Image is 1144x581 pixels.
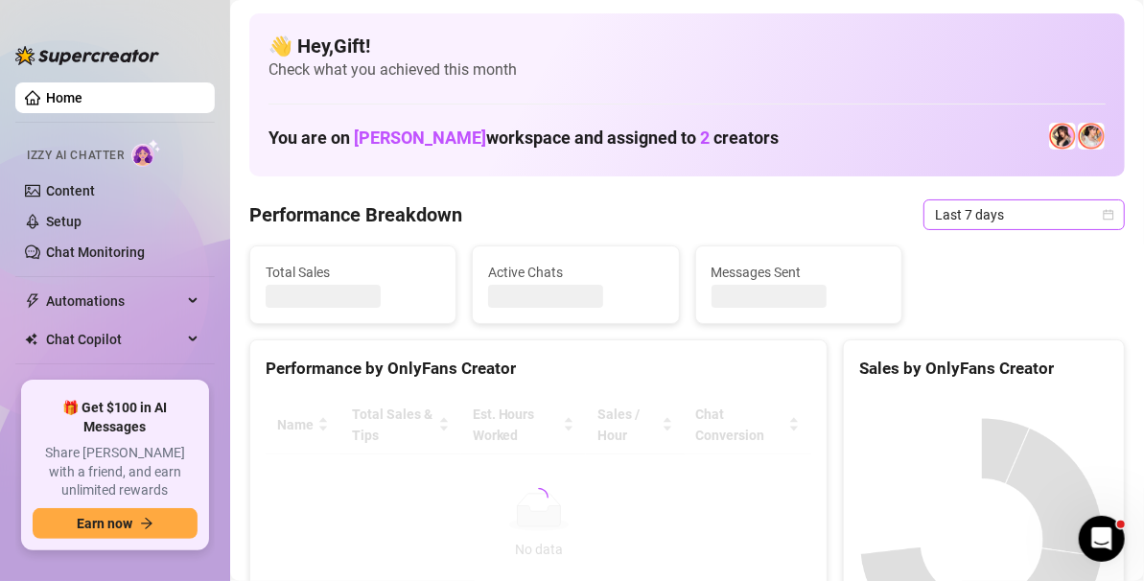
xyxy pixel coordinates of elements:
a: Home [46,90,82,105]
img: Holly [1049,123,1076,150]
a: Setup [46,214,82,229]
span: 2 [700,128,710,148]
span: loading [529,488,549,507]
span: Automations [46,286,182,316]
span: Izzy AI Chatter [27,147,124,165]
span: calendar [1103,209,1114,221]
h1: You are on workspace and assigned to creators [268,128,779,149]
span: [PERSON_NAME] [354,128,486,148]
img: Chat Copilot [25,333,37,346]
span: Active Chats [488,262,663,283]
button: Earn nowarrow-right [33,508,198,539]
img: 𝖍𝖔𝖑𝖑𝖞 [1078,123,1105,150]
span: arrow-right [140,517,153,530]
div: Sales by OnlyFans Creator [859,356,1109,382]
span: Check what you achieved this month [268,59,1106,81]
img: AI Chatter [131,139,161,167]
img: logo-BBDzfeDw.svg [15,46,159,65]
h4: 👋 Hey, Gift ! [268,33,1106,59]
span: Share [PERSON_NAME] with a friend, and earn unlimited rewards [33,444,198,500]
span: 🎁 Get $100 in AI Messages [33,399,198,436]
span: Messages Sent [712,262,886,283]
a: Content [46,183,95,198]
h4: Performance Breakdown [249,201,462,228]
div: Performance by OnlyFans Creator [266,356,811,382]
span: Chat Copilot [46,324,182,355]
span: Last 7 days [935,200,1113,229]
iframe: Intercom live chat [1079,516,1125,562]
span: Earn now [77,516,132,531]
span: Total Sales [266,262,440,283]
span: thunderbolt [25,293,40,309]
a: Chat Monitoring [46,244,145,260]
